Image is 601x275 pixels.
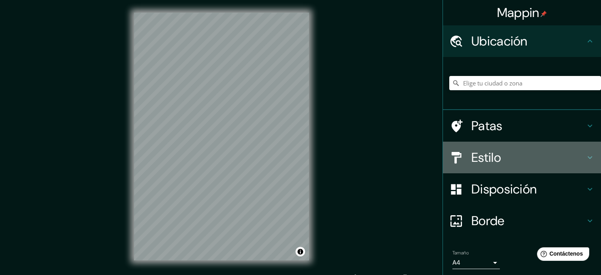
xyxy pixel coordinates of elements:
[471,149,501,166] font: Estilo
[443,173,601,205] div: Disposición
[296,247,305,256] button: Activar o desactivar atribución
[134,13,309,260] canvas: Mapa
[471,212,505,229] font: Borde
[541,11,547,17] img: pin-icon.png
[452,250,469,256] font: Tamaño
[443,25,601,57] div: Ubicación
[471,118,503,134] font: Patas
[531,244,592,266] iframe: Lanzador de widgets de ayuda
[443,142,601,173] div: Estilo
[443,110,601,142] div: Patas
[449,76,601,90] input: Elige tu ciudad o zona
[497,4,539,21] font: Mappin
[452,256,500,269] div: A4
[471,181,537,197] font: Disposición
[443,205,601,237] div: Borde
[471,33,528,49] font: Ubicación
[452,258,460,267] font: A4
